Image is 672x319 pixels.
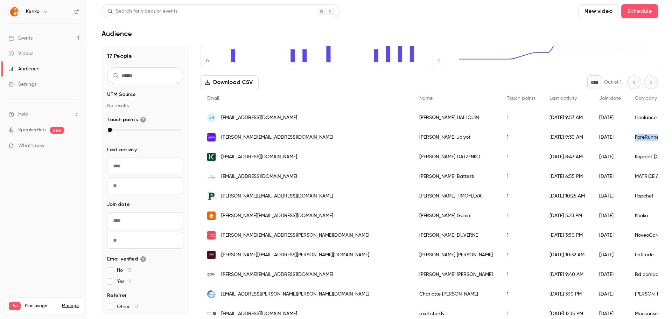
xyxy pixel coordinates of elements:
[207,133,216,141] img: beaforerunner.com
[221,291,369,298] span: [EMAIL_ADDRESS][PERSON_NAME][PERSON_NAME][DOMAIN_NAME]
[8,65,40,72] div: Audience
[26,8,40,15] h6: Kenko
[507,96,535,101] span: Touch points
[542,108,592,127] div: [DATE] 9:57 AM
[500,284,542,304] div: 1
[500,265,542,284] div: 1
[500,245,542,265] div: 1
[221,153,297,161] span: [EMAIL_ADDRESS][DOMAIN_NAME]
[500,127,542,147] div: 1
[579,4,618,18] button: New video
[412,245,500,265] div: [PERSON_NAME] [PERSON_NAME]
[18,126,46,134] a: SpeakerHub
[412,226,500,245] div: [PERSON_NAME] DUVERNE
[221,271,333,278] span: [PERSON_NAME][EMAIL_ADDRESS][DOMAIN_NAME]
[107,8,177,15] div: Search for videos or events
[412,284,500,304] div: Charlotte [PERSON_NAME]
[500,226,542,245] div: 1
[592,186,628,206] div: [DATE]
[107,201,130,208] span: Join date
[221,134,333,141] span: [PERSON_NAME][EMAIL_ADDRESS][DOMAIN_NAME]
[207,153,216,161] img: koppert.fr
[207,192,216,200] img: popchef.com
[107,146,137,153] span: Last activity
[107,52,183,60] h1: 17 People
[8,81,36,88] div: Settings
[18,142,44,150] span: What's new
[9,6,20,17] img: Kenko
[207,211,216,220] img: kenko.fr
[221,173,297,180] span: [EMAIL_ADDRESS][DOMAIN_NAME]
[412,186,500,206] div: [PERSON_NAME] TIMOFEEVA
[9,302,21,310] span: Pro
[500,108,542,127] div: 1
[207,231,216,240] img: noveocare.com
[635,96,671,101] span: Company name
[207,251,216,259] img: latitude.eu
[592,147,628,167] div: [DATE]
[117,267,131,274] span: No
[542,147,592,167] div: [DATE] 8:43 AM
[542,245,592,265] div: [DATE] 10:32 AM
[412,167,500,186] div: [PERSON_NAME] Battesti
[71,143,79,149] iframe: Noticeable Trigger
[207,310,216,318] img: majconseil.fr
[221,232,369,239] span: [PERSON_NAME][EMAIL_ADDRESS][PERSON_NAME][DOMAIN_NAME]
[542,226,592,245] div: [DATE] 3:50 PM
[500,206,542,226] div: 1
[117,303,138,310] span: Other
[209,115,214,121] span: JH
[542,284,592,304] div: [DATE] 3:10 PM
[50,127,64,134] span: new
[549,96,577,101] span: Last activity
[621,4,658,18] button: Schedule
[412,147,500,167] div: [PERSON_NAME] DATZENKO
[107,292,127,299] span: Referrer
[8,111,79,118] li: help-dropdown-opener
[592,206,628,226] div: [DATE]
[604,79,622,86] p: Out of 1
[542,206,592,226] div: [DATE] 5:23 PM
[542,265,592,284] div: [DATE] 9:40 AM
[207,96,219,101] span: Email
[542,127,592,147] div: [DATE] 9:30 AM
[599,96,621,101] span: Join date
[207,172,216,181] img: matrice.io
[419,96,433,101] span: Name
[128,279,131,284] span: 4
[200,75,259,89] button: Download CSV
[62,303,79,309] a: Manage
[592,226,628,245] div: [DATE]
[221,310,297,318] span: [EMAIL_ADDRESS][DOMAIN_NAME]
[221,251,369,259] span: [PERSON_NAME][EMAIL_ADDRESS][PERSON_NAME][DOMAIN_NAME]
[592,127,628,147] div: [DATE]
[127,268,131,273] span: 13
[207,270,216,279] img: live.fr
[542,167,592,186] div: [DATE] 6:55 PM
[101,29,132,38] h1: Audience
[221,114,297,122] span: [EMAIL_ADDRESS][DOMAIN_NAME]
[592,167,628,186] div: [DATE]
[108,128,112,132] div: max
[592,108,628,127] div: [DATE]
[207,290,216,298] img: aiga.fr
[221,193,333,200] span: [PERSON_NAME][EMAIL_ADDRESS][DOMAIN_NAME]
[500,167,542,186] div: 1
[107,91,136,98] span: UTM Source
[412,265,500,284] div: [PERSON_NAME] [PERSON_NAME]
[117,278,131,285] span: Yes
[8,50,33,57] div: Videos
[592,245,628,265] div: [DATE]
[592,284,628,304] div: [DATE]
[412,108,500,127] div: [PERSON_NAME] HALLOUIN
[500,186,542,206] div: 1
[592,265,628,284] div: [DATE]
[437,58,441,63] text: 0
[8,35,33,42] div: Events
[542,186,592,206] div: [DATE] 10:25 AM
[412,127,500,147] div: [PERSON_NAME] Jolyot
[25,303,58,309] span: Plan usage
[18,111,28,118] span: Help
[107,256,146,263] span: Email verified
[500,147,542,167] div: 1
